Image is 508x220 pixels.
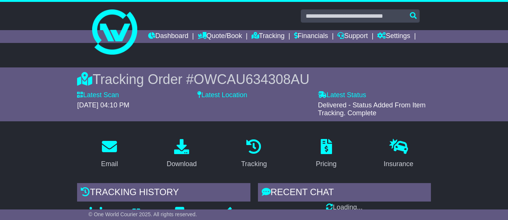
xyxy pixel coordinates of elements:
div: Download [167,159,197,169]
span: © One World Courier 2025. All rights reserved. [88,211,197,217]
a: Support [337,30,368,43]
a: Quote/Book [198,30,242,43]
div: Loading... [258,203,431,212]
div: Email [101,159,118,169]
div: Tracking [241,159,267,169]
div: Insurance [384,159,413,169]
div: Pricing [316,159,337,169]
span: [DATE] 04:10 PM [77,101,129,109]
a: Insurance [379,136,418,172]
span: OWCAU634308AU [194,72,309,87]
a: Pricing [311,136,341,172]
div: Tracking Order # [77,71,431,87]
a: Tracking [252,30,285,43]
label: Latest Status [318,91,366,99]
span: Delivered - Status Added From Item Tracking. Complete [318,101,426,117]
a: Email [96,136,123,172]
a: Dashboard [148,30,188,43]
a: Download [162,136,202,172]
div: RECENT CHAT [258,183,431,203]
a: Settings [377,30,410,43]
a: Tracking [236,136,271,172]
label: Latest Location [197,91,247,99]
a: Financials [294,30,328,43]
label: Latest Scan [77,91,119,99]
div: Tracking history [77,183,250,203]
